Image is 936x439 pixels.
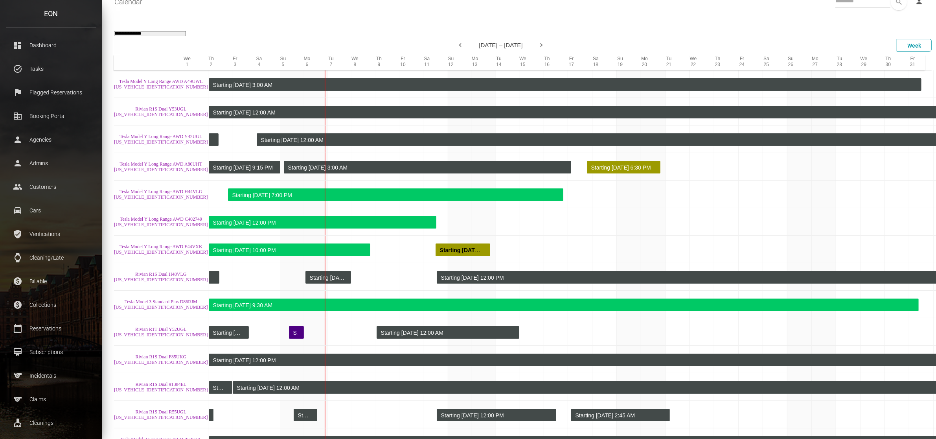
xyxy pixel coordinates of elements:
[440,247,506,253] strong: Starting [DATE] 11:00 AM
[876,55,900,70] div: Th 30
[12,323,90,334] p: Reservations
[511,55,535,70] div: We 15
[681,55,705,70] div: We 22
[367,55,391,70] div: Th 9
[6,201,96,220] a: drive_eta Cars
[199,55,223,70] div: Th 2
[12,157,90,169] p: Admins
[114,134,208,145] a: Tesla Model Y Long Range AWD Y42UGL [US_VEHICLE_IDENTIFICATION_NUMBER]
[114,409,208,420] a: Rivian R1S Dual R55UGL [US_VEHICLE_IDENTIFICATION_NUMBER]
[6,248,96,267] a: watch Cleaning/Late
[6,153,96,173] a: person Admins
[6,59,96,79] a: task_alt Tasks
[437,409,556,421] div: Rented for 5 days by Admin Block . Current status is rental .
[6,342,96,362] a: card_membership Subscriptions
[288,161,565,174] div: Starting [DATE] 3:00 AM
[114,153,208,181] td: Tesla Model Y Long Range AWD A80UHT 7SAYGDEEXPF614207
[12,299,90,311] p: Collections
[247,55,271,70] div: Sa 4
[6,130,96,149] a: person Agencies
[213,326,243,339] div: Starting [DATE] 10:00 AM
[377,326,519,339] div: Rented for 6 days by Admin Block . Current status is rental .
[12,417,90,429] p: Cleanings
[391,55,415,70] div: Fr 10
[6,271,96,291] a: paid Billable
[436,243,490,256] div: Rented for 2 days, 7 hours by Matthew Koren . Current status is verified .
[114,263,208,291] td: Rivian R1S Dual H48VLG 7PDSGABA3PN018515
[6,224,96,244] a: verified_user Verifications
[6,83,96,102] a: flag Flagged Reservations
[175,55,199,70] div: We 1
[12,134,90,146] p: Agencies
[284,161,571,173] div: Rented for 12 days by Admin Block . Current status is rental .
[213,382,226,394] div: Starting [DATE] 12:00 AM
[538,40,546,52] div: Next
[209,271,219,284] div: Rented for 1 day by Admin Block . Current status is rental .
[415,55,439,70] div: Sa 11
[632,55,656,70] div: Mo 20
[114,208,208,236] td: Tesla Model Y Long Range AWD C402749 7SAYGDEE4NF385696
[114,161,208,172] a: Tesla Model Y Long Range AWD A80UHT [US_VEHICLE_IDENTIFICATION_NUMBER]
[114,216,208,227] a: Tesla Model Y Long Range AWD C402749 [US_VEHICLE_IDENTIFICATION_NUMBER]
[114,326,208,338] a: Rivian R1T Dual Y52UGL [US_VEHICLE_IDENTIFICATION_NUMBER]
[213,79,915,91] div: Starting [DATE] 3:00 AM
[271,55,295,70] div: Su 5
[114,291,208,318] td: Tesla Model 3 Standard Plus D86RJM 5YJ3E1EA5NF340338
[12,87,90,98] p: Flagged Reservations
[114,181,208,208] td: Tesla Model Y Long Range AWD H44VLG 7SAYGDEE1NF385929
[209,381,232,394] div: Rented for 47 days, 23 hours by Admin Block . Current status is rental .
[803,55,827,70] div: Mo 27
[114,373,208,401] td: Rivian R1S Dual 91384EL 7PDSGABA1PN025298
[851,55,876,70] div: We 29
[463,55,487,70] div: Mo 13
[293,326,298,339] div: Starting [DATE] 8:00 AM
[294,409,317,421] div: Rented for 1 day by Admin Block . Current status is rental .
[343,55,367,70] div: We 8
[114,244,208,255] a: Tesla Model Y Long Range AWD E44VXK [US_VEHICLE_IDENTIFICATION_NUMBER]
[608,55,632,70] div: Su 19
[487,55,511,70] div: Tu 14
[114,189,208,200] a: Tesla Model Y Long Range AWD H44VLG [US_VEHICLE_IDENTIFICATION_NUMBER]
[289,326,304,339] div: Rented for 15 hours by dante tobar . Current status is cleaning .
[232,189,557,201] div: Starting [DATE] 7:00 PM
[705,55,730,70] div: Th 23
[12,63,90,75] p: Tasks
[730,55,754,70] div: Fr 24
[12,252,90,264] p: Cleaning/Late
[92,39,910,51] div: [DATE] – [DATE]
[209,216,436,229] div: Rented for 30 days by Jared Rodman . Current status is rental .
[213,161,274,174] div: Starting [DATE] 9:15 PM
[559,55,583,70] div: Fr 17
[6,35,96,55] a: dashboard Dashboard
[114,271,208,282] a: Rivian R1S Dual H48VLG [US_VEHICLE_IDENTIFICATION_NUMBER]
[6,177,96,197] a: people Customers
[213,299,912,312] div: Starting [DATE] 9:30 AM
[114,318,208,346] td: Rivian R1T Dual Y52UGL 7FCTGAAA3PN024550
[12,370,90,382] p: Incidentals
[897,39,932,52] div: Week
[591,161,654,174] div: Starting [DATE] 6:30 PM
[228,188,563,201] div: Rented for 14 days by Gabriele Turchi . Current status is rental .
[6,106,96,126] a: corporate_fare Booking Portal
[305,271,351,284] div: Rented for 1 day, 22 hours by Admin Block . Current status is rental .
[754,55,778,70] div: Sa 25
[12,275,90,287] p: Billable
[6,389,96,409] a: sports Claims
[114,346,208,373] td: Rivian R1S Dual F85UKG 7PDSGBBA1PN028367
[114,98,208,125] td: Rivian R1S Dual Y53UGL 7PDSGABA9PN017501
[656,55,681,70] div: Tu 21
[310,271,345,284] div: Starting [DATE] 12:45 AM
[114,382,208,393] a: Rivian R1S Dual 91384EL [US_VEHICLE_IDENTIFICATION_NUMBER]
[778,55,803,70] div: Su 26
[295,55,319,70] div: Mo 6
[381,326,513,339] div: Starting [DATE] 12:00 AM
[827,55,851,70] div: Tu 28
[213,244,364,256] div: Starting [DATE] 10:00 PM
[12,228,90,240] p: Verifications
[209,243,370,256] div: Rented for 13 days, 20 hours by Jasmin jones . Current status is rental .
[114,79,208,90] a: Tesla Model Y Long Range AWD A49UWL [US_VEHICLE_IDENTIFICATION_NUMBER]
[114,354,208,365] a: Rivian R1S Dual F85UKG [US_VEHICLE_IDENTIFICATION_NUMBER]
[114,236,208,263] td: Tesla Model Y Long Range AWD E44VXK 7SAYGDEE4NF480274
[114,106,208,117] a: Rivian R1S Dual Y53UGL [US_VEHICLE_IDENTIFICATION_NUMBER]
[12,181,90,193] p: Customers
